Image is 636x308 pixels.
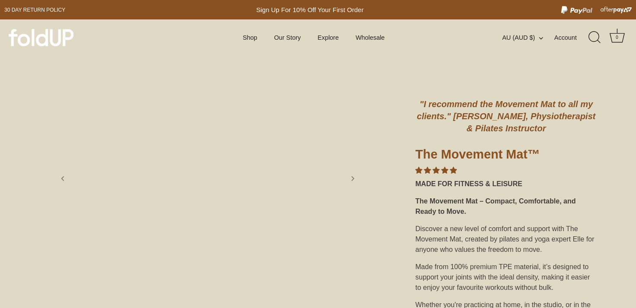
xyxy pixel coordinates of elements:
[417,99,596,133] em: "I recommend the Movement Mat to all my clients." [PERSON_NAME], Physiotherapist & Pilates Instru...
[585,28,604,47] a: Search
[415,193,597,220] div: The Movement Mat – Compact, Comfortable, and Ready to Move.
[415,180,522,187] strong: MADE FOR FITNESS & LEISURE
[222,29,406,46] div: Primary navigation
[415,146,597,165] h1: The Movement Mat™
[415,220,597,258] div: Discover a new level of comfort and support with The Movement Mat, created by pilates and yoga ex...
[235,29,265,46] a: Shop
[310,29,346,46] a: Explore
[502,34,552,41] button: AU (AUD $)
[607,28,626,47] a: Cart
[343,169,362,188] a: Next slide
[415,167,457,174] span: 4.86 stars
[348,29,392,46] a: Wholesale
[53,169,72,188] a: Previous slide
[554,32,592,43] a: Account
[267,29,308,46] a: Our Story
[415,258,597,296] div: Made from 100% premium TPE material, it’s designed to support your joints with the ideal density,...
[4,5,65,15] a: 30 day Return policy
[613,33,621,42] div: 0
